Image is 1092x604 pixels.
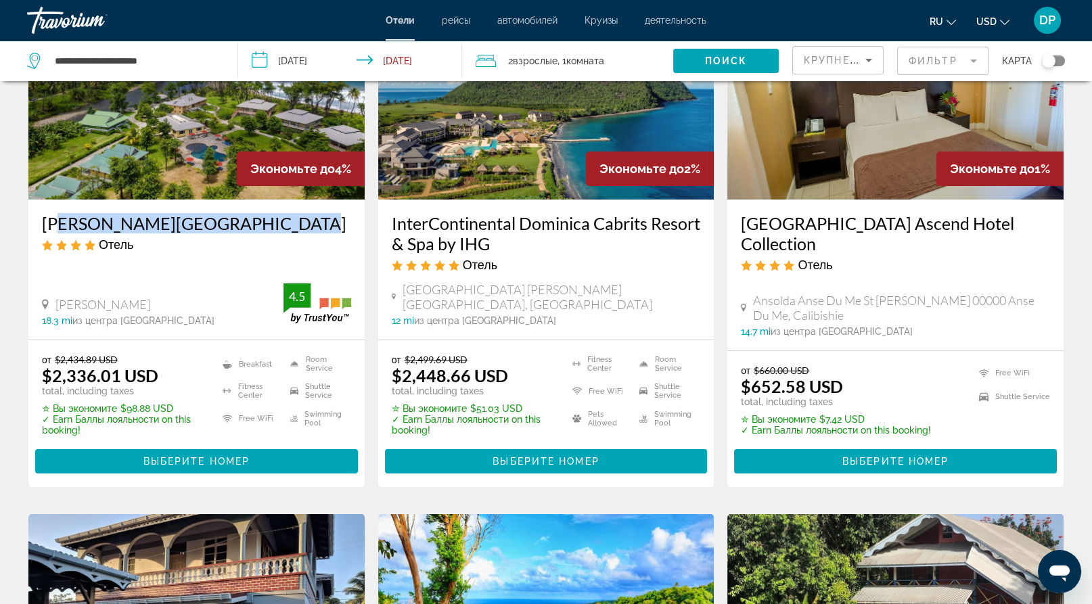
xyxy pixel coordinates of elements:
[385,452,708,467] a: Выберите номер
[35,449,358,473] button: Выберите номер
[972,365,1050,381] li: Free WiFi
[566,409,633,429] li: Pets Allowed
[804,52,872,68] mat-select: Sort by
[283,283,351,323] img: trustyou-badge.svg
[930,11,956,31] button: Change language
[42,365,158,386] ins: $2,336.01 USD
[403,282,700,312] span: [GEOGRAPHIC_DATA] [PERSON_NAME][GEOGRAPHIC_DATA], [GEOGRAPHIC_DATA]
[250,162,335,176] span: Экономьте до
[99,237,133,252] span: Отель
[392,354,401,365] span: от
[741,365,750,376] span: от
[673,49,779,73] button: Поиск
[1032,55,1065,67] button: Toggle map
[753,293,1050,323] span: Ansolda Anse Du Me St [PERSON_NAME] 00000 Anse Du Me, Calibishie
[216,409,283,429] li: Free WiFi
[741,376,843,396] ins: $652.58 USD
[497,15,558,26] a: автомобилей
[558,51,604,70] span: , 1
[392,386,555,396] p: total, including taxes
[42,386,206,396] p: total, including taxes
[1030,6,1065,34] button: User Menu
[936,152,1064,186] div: 1%
[442,15,470,26] a: рейсы
[392,403,555,414] p: $51.03 USD
[42,354,51,365] span: от
[705,55,748,66] span: Поиск
[237,152,365,186] div: 4%
[1002,51,1032,70] span: карта
[392,403,467,414] span: ✮ Вы экономите
[804,55,968,66] span: Крупнейшие сбережения
[645,15,706,26] a: деятельность
[283,381,351,401] li: Shuttle Service
[586,152,714,186] div: 2%
[283,409,351,429] li: Swimming Pool
[599,162,684,176] span: Экономьте до
[392,213,701,254] a: InterContinental Dominica Cabrits Resort & Spa by IHG
[566,354,633,374] li: Fitness Center
[42,237,351,252] div: 4 star Hotel
[55,354,118,365] del: $2,434.89 USD
[462,41,673,81] button: Travelers: 2 adults, 0 children
[42,403,206,414] p: $98.88 USD
[1038,550,1081,593] iframe: Кнопка запуска окна обмена сообщениями
[35,452,358,467] a: Выберите номер
[741,414,931,425] p: $7.42 USD
[950,162,1034,176] span: Экономьте до
[741,414,816,425] span: ✮ Вы экономите
[392,365,508,386] ins: $2,448.66 USD
[633,381,700,401] li: Shuttle Service
[283,288,311,304] div: 4.5
[283,354,351,374] li: Room Service
[976,16,997,27] span: USD
[42,414,206,436] p: ✓ Earn Баллы лояльности on this booking!
[734,452,1057,467] a: Выберите номер
[741,257,1050,272] div: 4 star Hotel
[143,456,250,467] span: Выберите номер
[1039,14,1055,27] span: DP
[42,403,117,414] span: ✮ Вы экономите
[771,326,913,337] span: из центра [GEOGRAPHIC_DATA]
[842,456,949,467] span: Выберите номер
[463,257,497,272] span: Отель
[566,381,633,401] li: Free WiFi
[972,388,1050,405] li: Shuttle Service
[798,257,832,272] span: Отель
[741,425,931,436] p: ✓ Earn Баллы лояльности on this booking!
[897,46,988,76] button: Filter
[754,365,809,376] del: $660.00 USD
[734,449,1057,473] button: Выберите номер
[741,213,1050,254] a: [GEOGRAPHIC_DATA] Ascend Hotel Collection
[508,51,558,70] span: 2
[493,456,599,467] span: Выберите номер
[633,354,700,374] li: Room Service
[216,354,283,374] li: Breakfast
[42,213,351,233] a: [PERSON_NAME][GEOGRAPHIC_DATA]
[741,326,771,337] span: 14.7 mi
[392,315,414,326] span: 12 mi
[392,414,555,436] p: ✓ Earn Баллы лояльности on this booking!
[27,3,162,38] a: Travorium
[633,409,700,429] li: Swimming Pool
[72,315,214,326] span: из центра [GEOGRAPHIC_DATA]
[385,449,708,473] button: Выберите номер
[976,11,1009,31] button: Change currency
[386,15,415,26] a: Отели
[566,55,604,66] span: Комната
[216,381,283,401] li: Fitness Center
[405,354,468,365] del: $2,499.69 USD
[513,55,558,66] span: Взрослые
[741,396,931,407] p: total, including taxes
[238,41,463,81] button: Check-in date: Oct 19, 2025 Check-out date: Oct 25, 2025
[930,16,943,27] span: ru
[585,15,618,26] a: Круизы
